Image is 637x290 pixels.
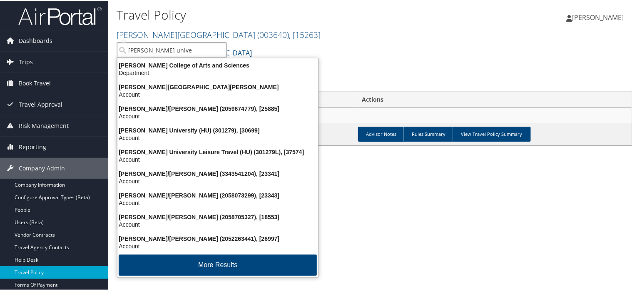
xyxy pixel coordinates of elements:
[19,72,51,93] span: Book Travel
[112,212,323,220] div: [PERSON_NAME]/[PERSON_NAME] (2058705327), [18553]
[112,177,323,184] div: Account
[117,107,632,122] td: [PERSON_NAME][GEOGRAPHIC_DATA]
[19,93,62,114] span: Travel Approval
[257,28,289,40] span: ( 003640 )
[117,5,460,23] h1: Travel Policy
[112,220,323,227] div: Account
[112,169,323,177] div: [PERSON_NAME]/[PERSON_NAME] (3343541204), [23341]
[19,115,69,135] span: Risk Management
[18,5,102,25] img: airportal-logo.png
[117,42,226,57] input: Search Accounts
[117,28,321,40] a: [PERSON_NAME][GEOGRAPHIC_DATA]
[112,104,323,112] div: [PERSON_NAME]/[PERSON_NAME] (2059674779), [25885]
[112,112,323,119] div: Account
[112,191,323,198] div: [PERSON_NAME]/[PERSON_NAME] (2058073299), [23343]
[403,126,454,141] a: Rules Summary
[119,254,317,275] button: More Results
[112,133,323,141] div: Account
[112,90,323,97] div: Account
[112,68,323,76] div: Department
[19,157,65,178] span: Company Admin
[355,91,632,107] th: Actions
[19,30,52,50] span: Dashboards
[289,28,321,40] span: , [ 15263 ]
[19,51,33,72] span: Trips
[112,147,323,155] div: [PERSON_NAME] University Leisure Travel (HU) (301279L), [37574]
[112,82,323,90] div: [PERSON_NAME][GEOGRAPHIC_DATA][PERSON_NAME]
[112,126,323,133] div: [PERSON_NAME] University (HU) (301279), [30699]
[572,12,624,21] span: [PERSON_NAME]
[112,198,323,206] div: Account
[453,126,531,141] a: View Travel Policy Summary
[358,126,405,141] a: Advisor Notes
[112,155,323,162] div: Account
[112,242,323,249] div: Account
[566,4,632,29] a: [PERSON_NAME]
[112,61,323,68] div: [PERSON_NAME] College of Arts and Sciences
[112,234,323,242] div: [PERSON_NAME]/[PERSON_NAME] (2052263441), [26997]
[19,136,46,157] span: Reporting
